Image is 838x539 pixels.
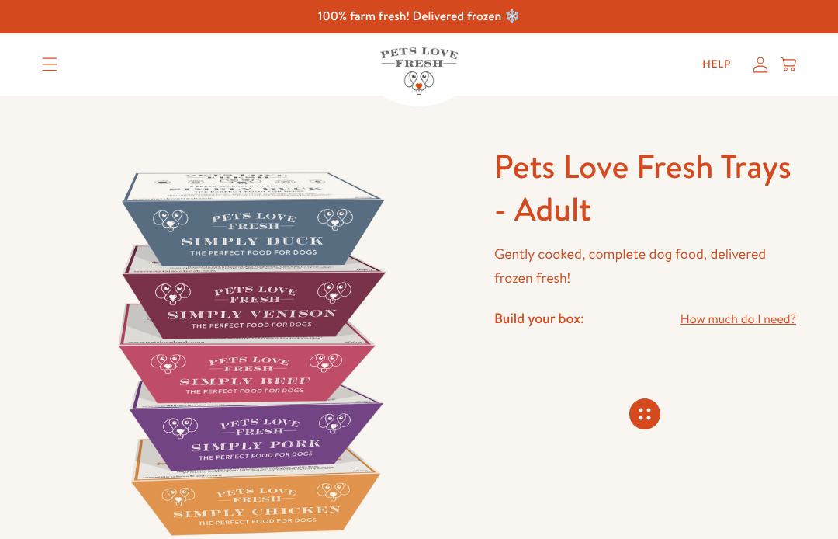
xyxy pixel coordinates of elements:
[494,309,584,327] h4: Build your box:
[494,145,796,230] h1: Pets Love Fresh Trays - Adult
[690,49,743,80] a: Help
[629,398,660,429] svg: Connecting store
[680,309,796,330] a: How much do I need?
[494,242,796,290] p: Gently cooked, complete dog food, delivered frozen fresh!
[380,47,458,95] img: Pets Love Fresh
[29,45,70,84] summary: Translation missing: en.sections.header.menu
